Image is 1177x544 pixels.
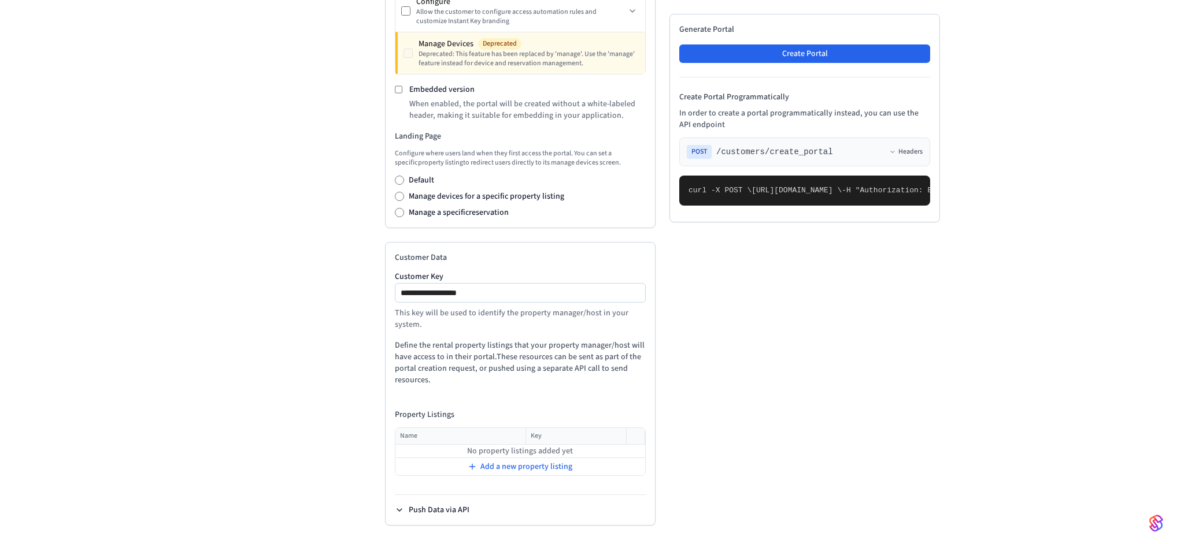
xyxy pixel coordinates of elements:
[395,307,646,330] p: This key will be used to identify the property manager/host in your system.
[419,50,639,68] div: Deprecated: This feature has been replaced by 'manage'. Use the 'manage' feature instead for devi...
[419,38,639,50] div: Manage Devices
[480,461,572,472] span: Add a new property listing
[842,186,1058,195] span: -H "Authorization: Bearer seam_api_key_123456" \
[395,252,646,263] h2: Customer Data
[1149,514,1163,532] img: SeamLogoGradient.69752ec5.svg
[395,445,645,458] td: No property listings added yet
[752,186,842,195] span: [URL][DOMAIN_NAME] \
[416,8,625,26] div: Allow the customer to configure access automation rules and customize Instant Key branding
[409,191,564,202] label: Manage devices for a specific property listing
[525,428,626,445] th: Key
[478,38,521,50] span: Deprecated
[679,24,930,35] h2: Generate Portal
[689,186,752,195] span: curl -X POST \
[889,147,923,157] button: Headers
[716,146,833,158] span: /customers/create_portal
[409,98,646,121] p: When enabled, the portal will be created without a white-labeled header, making it suitable for e...
[409,174,434,186] label: Default
[395,428,525,445] th: Name
[395,131,646,142] h3: Landing Page
[395,149,646,167] p: Configure where users land when they first access the portal. You can set a specific property lis...
[679,107,930,131] p: In order to create a portal programmatically instead, you can use the API endpoint
[395,340,646,386] p: Define the rental property listings that your property manager/host will have access to in their ...
[409,84,475,95] label: Embedded version
[409,207,509,218] label: Manage a specific reservation
[679,91,930,103] h4: Create Portal Programmatically
[395,409,646,420] h4: Property Listings
[687,145,712,159] span: POST
[395,273,646,281] label: Customer Key
[679,44,930,63] button: Create Portal
[395,504,469,516] button: Push Data via API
